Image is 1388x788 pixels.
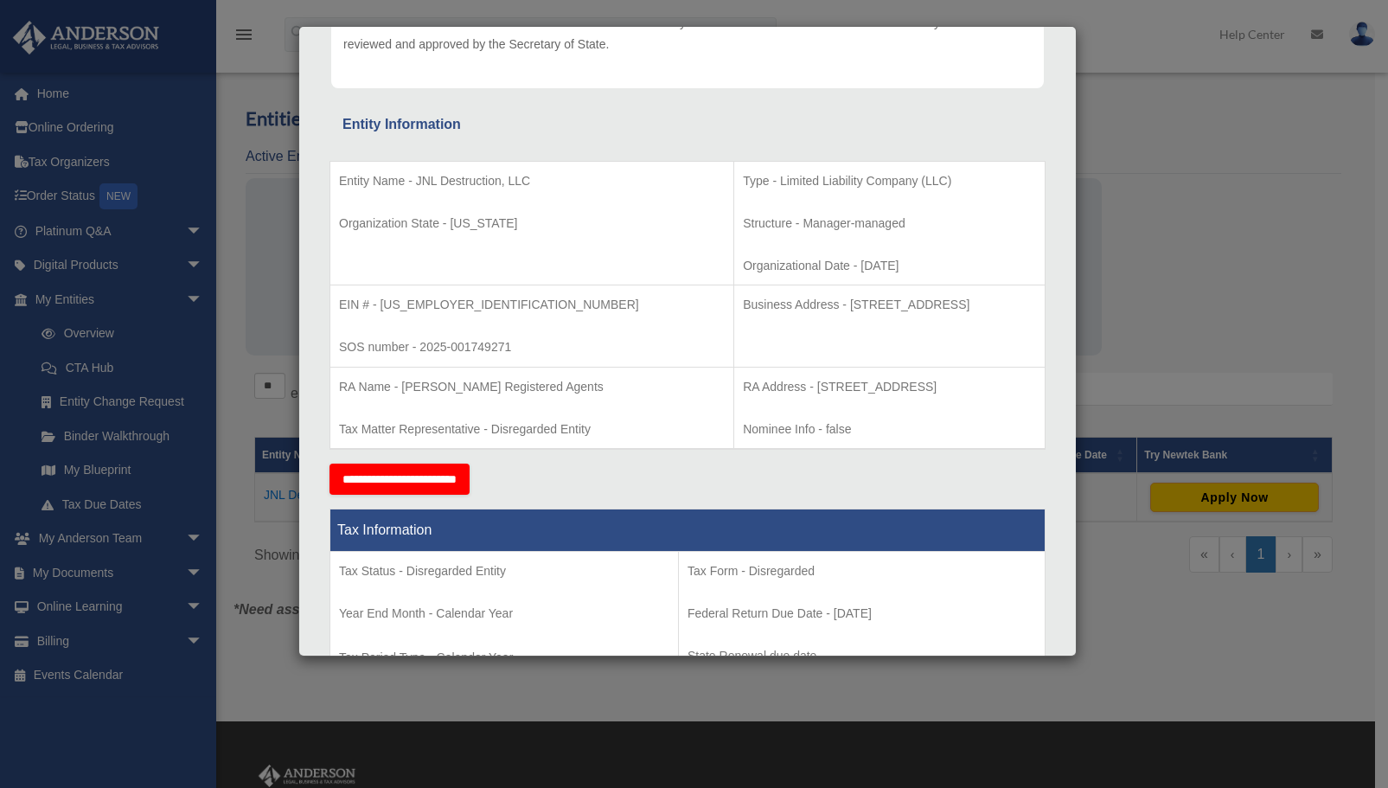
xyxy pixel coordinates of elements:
[339,294,725,316] p: EIN # - [US_EMPLOYER_IDENTIFICATION_NUMBER]
[743,419,1036,440] p: Nominee Info - false
[339,561,669,582] p: Tax Status - Disregarded Entity
[743,213,1036,234] p: Structure - Manager-managed
[743,294,1036,316] p: Business Address - [STREET_ADDRESS]
[743,170,1036,192] p: Type - Limited Liability Company (LLC)
[339,376,725,398] p: RA Name - [PERSON_NAME] Registered Agents
[339,213,725,234] p: Organization State - [US_STATE]
[743,255,1036,277] p: Organizational Date - [DATE]
[342,112,1033,137] div: Entity Information
[339,336,725,358] p: SOS number - 2025-001749271
[688,645,1036,667] p: State Renewal due date -
[330,509,1046,552] th: Tax Information
[339,419,725,440] p: Tax Matter Representative - Disregarded Entity
[688,603,1036,625] p: Federal Return Due Date - [DATE]
[339,603,669,625] p: Year End Month - Calendar Year
[330,552,679,680] td: Tax Period Type - Calendar Year
[688,561,1036,582] p: Tax Form - Disregarded
[743,376,1036,398] p: RA Address - [STREET_ADDRESS]
[343,12,1032,54] p: The Articles have been submitted to the Secretary of State. The Articles will be returned after t...
[339,170,725,192] p: Entity Name - JNL Destruction, LLC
